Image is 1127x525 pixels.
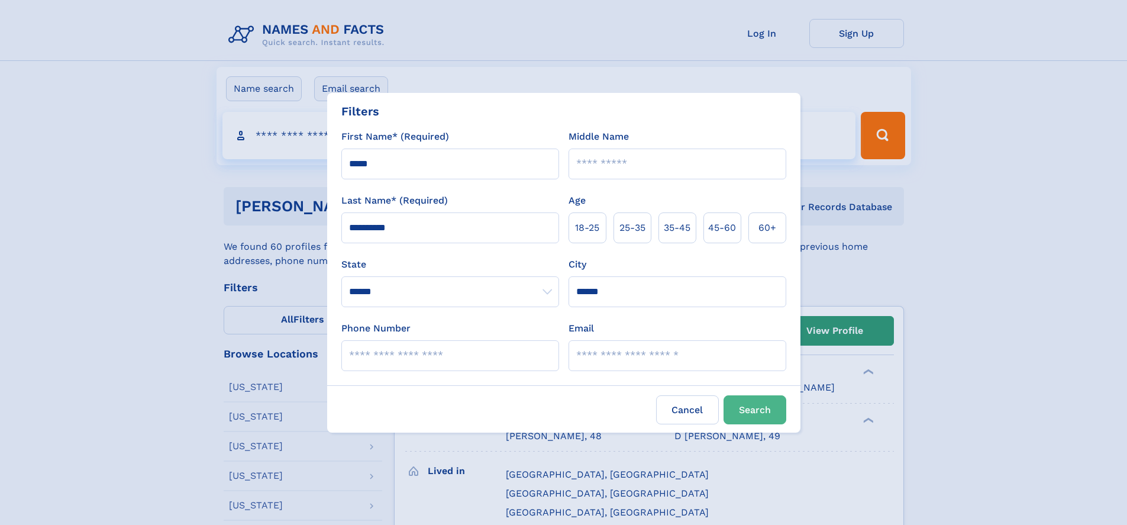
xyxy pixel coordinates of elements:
[575,221,599,235] span: 18‑25
[341,130,449,144] label: First Name* (Required)
[656,395,719,424] label: Cancel
[758,221,776,235] span: 60+
[569,194,586,208] label: Age
[341,257,559,272] label: State
[708,221,736,235] span: 45‑60
[569,321,594,336] label: Email
[619,221,645,235] span: 25‑35
[569,130,629,144] label: Middle Name
[341,102,379,120] div: Filters
[664,221,690,235] span: 35‑45
[569,257,586,272] label: City
[724,395,786,424] button: Search
[341,194,448,208] label: Last Name* (Required)
[341,321,411,336] label: Phone Number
